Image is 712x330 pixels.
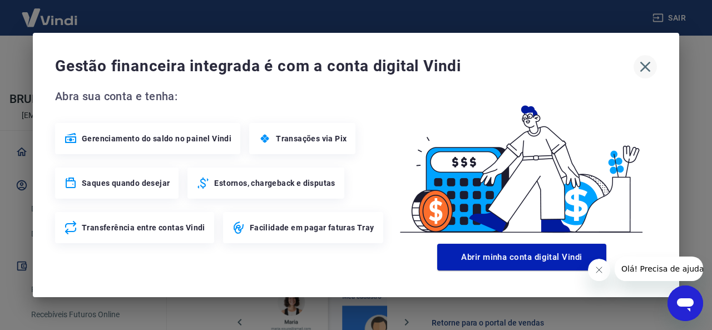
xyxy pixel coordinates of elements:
[214,178,335,189] span: Estornos, chargeback e disputas
[276,133,347,144] span: Transações via Pix
[82,222,205,233] span: Transferência entre contas Vindi
[667,285,703,321] iframe: Botão para abrir a janela de mensagens
[437,244,606,270] button: Abrir minha conta digital Vindi
[588,259,610,281] iframe: Fechar mensagem
[250,222,374,233] span: Facilidade em pagar faturas Tray
[82,178,170,189] span: Saques quando desejar
[7,8,93,17] span: Olá! Precisa de ajuda?
[55,55,634,77] span: Gestão financeira integrada é com a conta digital Vindi
[615,257,703,281] iframe: Mensagem da empresa
[387,87,657,239] img: Good Billing
[55,87,387,105] span: Abra sua conta e tenha:
[82,133,231,144] span: Gerenciamento do saldo no painel Vindi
